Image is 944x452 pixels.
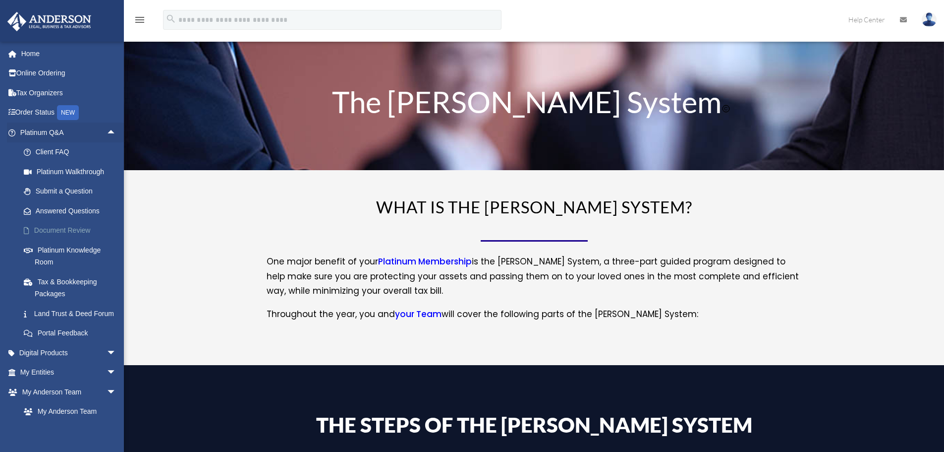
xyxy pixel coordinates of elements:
a: Tax Organizers [7,83,131,103]
a: Home [7,44,131,64]
span: WHAT IS THE [PERSON_NAME] SYSTEM? [376,197,692,217]
a: Tax & Bookkeeping Packages [14,272,131,304]
img: User Pic [922,12,937,27]
a: Answered Questions [14,201,131,221]
span: arrow_drop_down [107,343,126,363]
h1: The [PERSON_NAME] System [267,87,802,122]
img: Anderson Advisors Platinum Portal [4,12,94,31]
a: Platinum Membership [378,256,472,272]
a: My Anderson Team [14,402,131,422]
a: Land Trust & Deed Forum [14,304,131,323]
a: Submit a Question [14,182,131,201]
a: your Team [395,308,442,325]
a: Portal Feedback [14,323,131,343]
a: Client FAQ [14,142,131,162]
a: Online Ordering [7,64,131,83]
a: Order StatusNEW [7,103,131,123]
a: Digital Productsarrow_drop_down [7,343,131,363]
a: Platinum Knowledge Room [14,240,131,272]
i: menu [134,14,146,26]
h4: The Steps of the [PERSON_NAME] System [267,414,802,440]
p: Throughout the year, you and will cover the following parts of the [PERSON_NAME] System: [267,307,802,322]
i: search [166,13,176,24]
a: menu [134,17,146,26]
p: One major benefit of your is the [PERSON_NAME] System, a three-part guided program designed to he... [267,255,802,307]
span: arrow_drop_up [107,123,126,143]
div: NEW [57,105,79,120]
a: Document Review [14,221,131,241]
span: arrow_drop_down [107,382,126,402]
a: Platinum Walkthrough [14,162,131,182]
a: My Entitiesarrow_drop_down [7,363,131,383]
a: Platinum Q&Aarrow_drop_up [7,123,131,142]
a: My Anderson Teamarrow_drop_down [7,382,131,402]
span: arrow_drop_down [107,363,126,383]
